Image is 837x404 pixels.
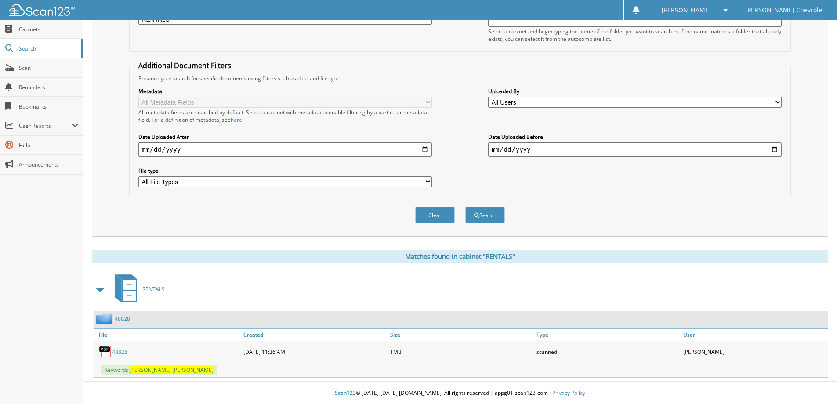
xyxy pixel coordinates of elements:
[19,64,78,72] span: Scan
[388,343,535,360] div: 1MB
[19,122,72,130] span: User Reports
[134,61,236,70] legend: Additional Document Filters
[96,313,115,324] img: folder2.png
[138,142,432,157] input: start
[109,272,165,306] a: RENTALS
[99,345,112,358] img: PDF.png
[415,207,455,223] button: Clear
[335,389,356,397] span: Scan123
[681,329,828,341] a: User
[534,329,681,341] a: Type
[231,116,242,124] a: here
[92,250,828,263] div: Matches found in cabinet "RENTALS"
[83,382,837,404] div: © [DATE]-[DATE] [DOMAIN_NAME]. All rights reserved | appg01-scan123-com |
[112,348,127,356] a: 48828
[130,366,171,374] span: [PERSON_NAME]
[19,161,78,168] span: Announcements
[19,103,78,110] span: Bookmarks
[552,389,585,397] a: Privacy Policy
[388,329,535,341] a: Size
[101,365,217,375] span: Keywords:
[793,362,837,404] iframe: Chat Widget
[19,45,77,52] span: Search
[488,142,782,157] input: end
[19,84,78,91] span: Reminders
[134,75,786,82] div: Enhance your search for specific documents using filters such as date and file type.
[138,167,432,175] label: File type
[19,142,78,149] span: Help
[138,87,432,95] label: Metadata
[241,329,388,341] a: Created
[681,343,828,360] div: [PERSON_NAME]
[465,207,505,223] button: Search
[534,343,681,360] div: scanned
[662,7,711,13] span: [PERSON_NAME]
[115,315,130,323] a: 48828
[745,7,824,13] span: [PERSON_NAME] Chevrolet
[488,28,782,43] div: Select a cabinet and begin typing the name of the folder you want to search in. If the name match...
[488,133,782,141] label: Date Uploaded Before
[142,285,165,293] span: RENTALS
[172,366,214,374] span: [PERSON_NAME]
[488,87,782,95] label: Uploaded By
[9,4,75,16] img: scan123-logo-white.svg
[138,133,432,141] label: Date Uploaded After
[94,329,241,341] a: File
[241,343,388,360] div: [DATE] 11:36 AM
[138,109,432,124] div: All metadata fields are searched by default. Select a cabinet with metadata to enable filtering b...
[19,25,78,33] span: Cabinets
